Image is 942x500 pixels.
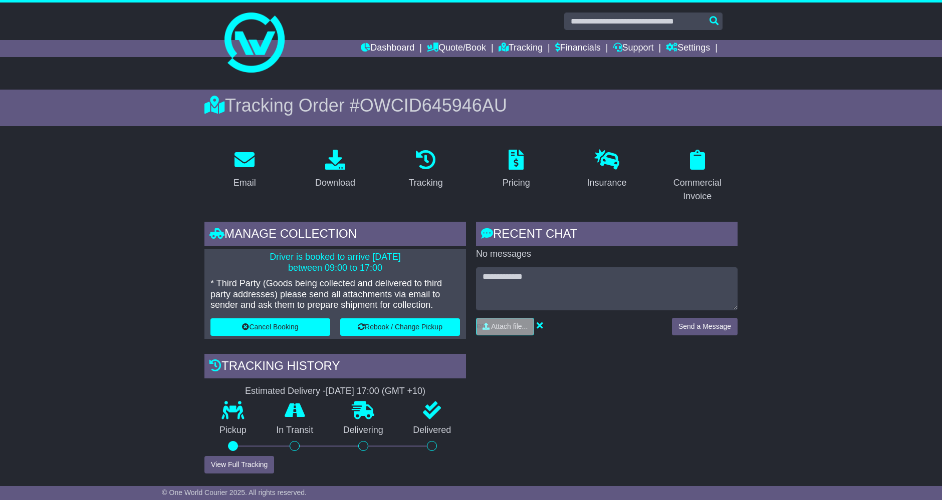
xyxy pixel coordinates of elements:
[555,40,601,57] a: Financials
[204,386,466,397] div: Estimated Delivery -
[210,278,460,311] p: * Third Party (Goods being collected and delivered to third party addresses) please send all atta...
[402,146,449,193] a: Tracking
[503,176,530,190] div: Pricing
[409,176,443,190] div: Tracking
[309,146,362,193] a: Download
[204,425,262,436] p: Pickup
[476,249,738,260] p: No messages
[315,176,355,190] div: Download
[326,386,425,397] div: [DATE] 17:00 (GMT +10)
[427,40,486,57] a: Quote/Book
[360,95,507,116] span: OWCID645946AU
[204,456,274,473] button: View Full Tracking
[204,222,466,249] div: Manage collection
[204,354,466,381] div: Tracking history
[587,176,626,190] div: Insurance
[496,146,537,193] a: Pricing
[340,318,460,336] button: Rebook / Change Pickup
[210,252,460,273] p: Driver is booked to arrive [DATE] between 09:00 to 17:00
[672,318,738,335] button: Send a Message
[663,176,731,203] div: Commercial Invoice
[613,40,654,57] a: Support
[227,146,263,193] a: Email
[361,40,414,57] a: Dashboard
[580,146,633,193] a: Insurance
[233,176,256,190] div: Email
[499,40,543,57] a: Tracking
[398,425,466,436] p: Delivered
[657,146,738,207] a: Commercial Invoice
[476,222,738,249] div: RECENT CHAT
[666,40,710,57] a: Settings
[328,425,398,436] p: Delivering
[162,488,307,496] span: © One World Courier 2025. All rights reserved.
[210,318,330,336] button: Cancel Booking
[262,425,329,436] p: In Transit
[204,95,738,116] div: Tracking Order #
